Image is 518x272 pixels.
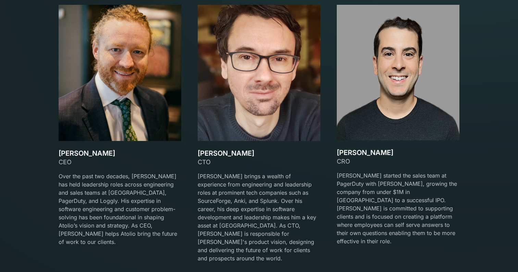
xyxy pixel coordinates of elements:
iframe: Chat Widget [484,239,518,272]
img: team [337,5,459,140]
p: [PERSON_NAME] brings a wealth of experience from engineering and leadership roles at prominent te... [198,172,320,262]
h3: [PERSON_NAME] [59,149,181,157]
h3: [PERSON_NAME] [337,148,459,157]
div: CTO [198,157,320,167]
p: [PERSON_NAME] started the sales team at PagerDuty with [PERSON_NAME], growing the company from un... [337,171,459,245]
div: CRO [337,157,459,166]
p: Over the past two decades, [PERSON_NAME] has held leadership roles across engineering and sales t... [59,172,181,246]
img: team [198,5,320,141]
h3: [PERSON_NAME] [198,149,320,157]
div: CEO [59,157,181,167]
img: team [59,5,181,141]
